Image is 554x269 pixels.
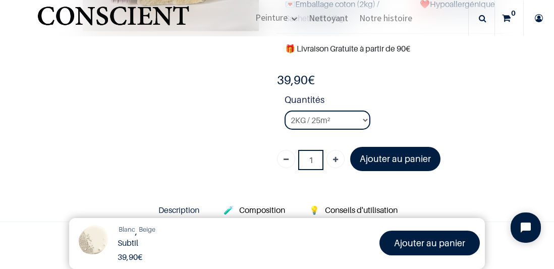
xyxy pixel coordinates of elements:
[35,1,191,40] span: Logo of Conscient
[119,225,135,233] span: Blanc
[239,205,285,215] span: Composition
[509,8,518,18] sup: 0
[360,153,431,164] font: Ajouter au panier
[224,205,234,215] span: 🧪
[74,223,112,261] img: Product Image
[35,1,191,36] a: Logo of Conscient
[139,225,155,235] a: Beige
[277,73,315,87] b: €
[158,205,199,215] span: Description
[285,93,504,111] strong: Quantités
[277,73,308,87] span: 39,90
[119,225,135,238] a: Blanc
[394,238,465,248] font: Ajouter au panier
[118,238,285,248] h1: Subtil
[326,150,345,168] a: Ajouter
[255,12,288,23] span: Peinture
[139,225,155,233] span: Beige
[350,147,440,172] a: Ajouter au panier
[502,204,549,251] iframe: Tidio Chat
[277,150,295,168] a: Supprimer
[359,12,412,24] span: Notre histoire
[309,205,319,215] span: 💡
[379,231,480,255] a: Ajouter au panier
[495,1,523,36] a: 0
[118,252,142,262] b: €
[119,225,137,238] li: ,
[285,43,410,53] font: 🎁 Livraison Gratuite à partir de 90€
[325,205,398,215] span: Conseils d'utilisation
[118,252,138,262] span: 39,90
[35,1,191,40] img: Conscient
[309,12,348,24] span: Nettoyant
